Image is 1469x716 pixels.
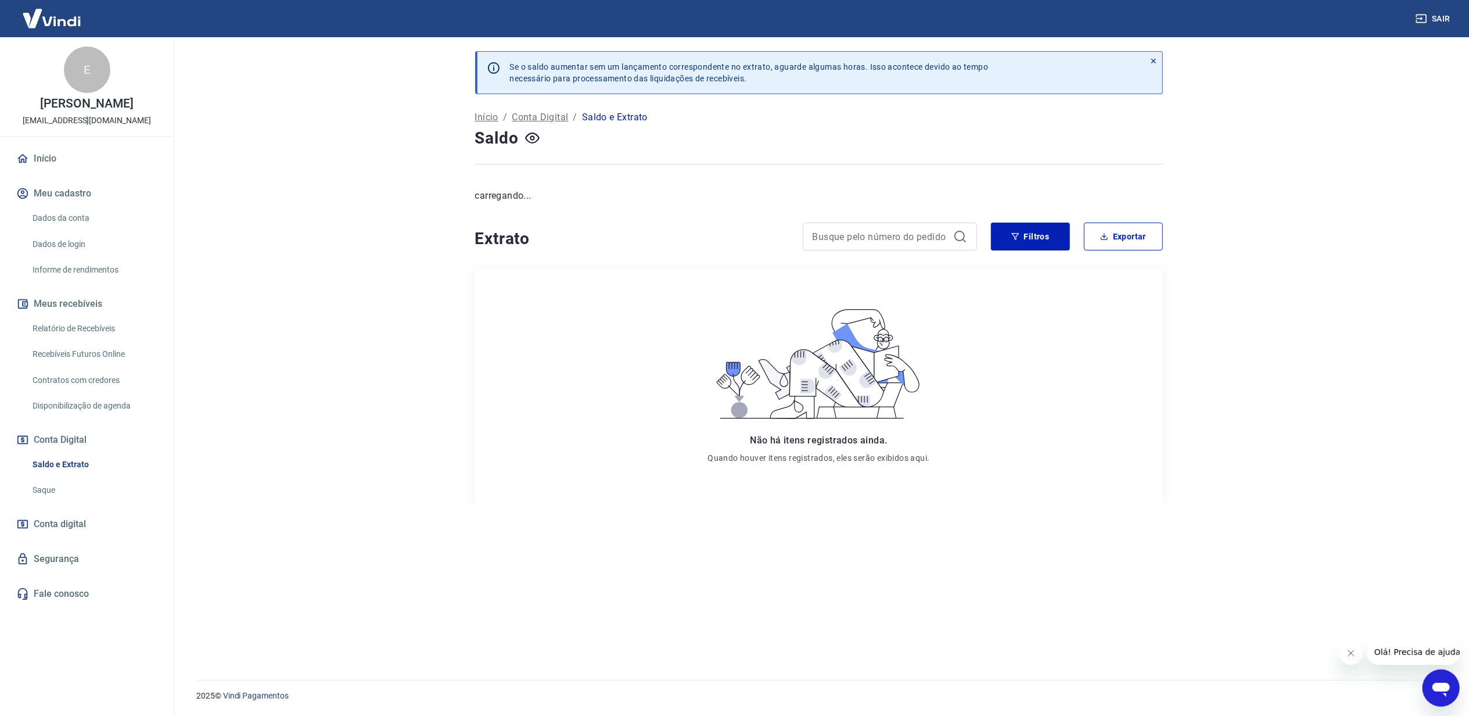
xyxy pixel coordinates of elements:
div: v 4.0.25 [33,19,57,28]
p: / [573,110,577,124]
a: Contratos com credores [28,368,160,392]
button: Filtros [991,223,1070,250]
p: Saldo e Extrato [582,110,648,124]
a: Relatório de Recebíveis [28,317,160,341]
img: tab_domain_overview_orange.svg [48,67,58,77]
h4: Extrato [475,227,789,250]
img: website_grey.svg [19,30,28,40]
button: Conta Digital [14,427,160,453]
a: Saque [28,478,160,502]
img: Vindi [14,1,89,36]
div: [PERSON_NAME]: [DOMAIN_NAME] [30,30,166,40]
a: Recebíveis Futuros Online [28,342,160,366]
a: Dados de login [28,232,160,256]
span: Conta digital [34,516,86,532]
p: / [503,110,507,124]
iframe: Fechar mensagem [1339,642,1363,665]
div: E [64,46,110,93]
div: Domínio [61,69,89,76]
span: Olá! Precisa de ajuda? [7,8,98,17]
a: Informe de rendimentos [28,258,160,282]
a: Início [14,146,160,171]
button: Meus recebíveis [14,291,160,317]
div: Palavras-chave [135,69,186,76]
iframe: Mensagem da empresa [1367,639,1460,665]
p: Quando houver itens registrados, eles serão exibidos aqui. [707,452,929,464]
img: tab_keywords_by_traffic_grey.svg [123,67,132,77]
a: Disponibilização de agenda [28,394,160,418]
img: logo_orange.svg [19,19,28,28]
p: Se o saldo aumentar sem um lançamento correspondente no extrato, aguarde algumas horas. Isso acon... [510,61,989,84]
p: [EMAIL_ADDRESS][DOMAIN_NAME] [23,114,151,127]
a: Dados da conta [28,206,160,230]
input: Busque pelo número do pedido [813,228,949,245]
button: Exportar [1084,223,1163,250]
button: Sair [1413,8,1455,30]
a: Conta Digital [512,110,568,124]
p: carregando... [475,189,1163,203]
a: Saldo e Extrato [28,453,160,477]
a: Vindi Pagamentos [223,691,289,700]
a: Início [475,110,498,124]
a: Conta digital [14,511,160,537]
a: Segurança [14,546,160,572]
button: Meu cadastro [14,181,160,206]
h4: Saldo [475,127,519,150]
p: 2025 © [196,690,1441,702]
iframe: Botão para abrir a janela de mensagens [1423,670,1460,707]
span: Não há itens registrados ainda. [750,435,887,446]
p: [PERSON_NAME] [40,98,133,110]
a: Fale conosco [14,581,160,607]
